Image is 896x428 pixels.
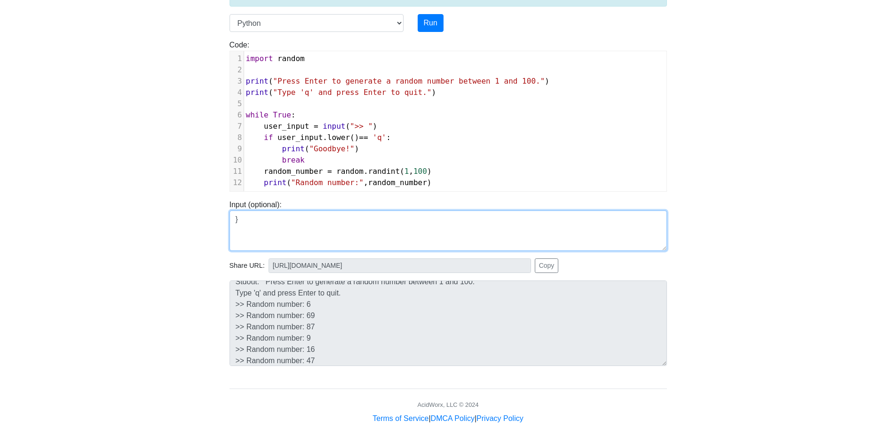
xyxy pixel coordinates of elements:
[246,110,269,119] span: while
[476,414,523,422] a: Privacy Policy
[413,167,427,176] span: 100
[246,54,273,63] span: import
[323,122,345,131] span: input
[404,167,409,176] span: 1
[230,132,244,143] div: 8
[273,77,545,86] span: "Press Enter to generate a random number between 1 and 100."
[264,133,273,142] span: if
[246,77,550,86] span: ( )
[246,77,269,86] span: print
[246,122,378,131] span: ( )
[230,87,244,98] div: 4
[222,199,674,251] div: Input (optional):
[230,261,265,271] span: Share URL:
[314,122,318,131] span: =
[373,413,523,424] div: | |
[230,109,244,121] div: 6
[373,133,386,142] span: 'q'
[350,122,373,131] span: ">> "
[230,143,244,155] div: 9
[327,133,350,142] span: lower
[246,88,436,97] span: ( )
[278,54,305,63] span: random
[368,178,427,187] span: random_number
[230,64,244,76] div: 2
[246,144,359,153] span: ( )
[230,166,244,177] div: 11
[327,167,332,176] span: =
[291,178,364,187] span: "Random number:"
[230,121,244,132] div: 7
[269,258,531,273] input: No share available yet
[336,167,364,176] span: random
[230,155,244,166] div: 10
[230,76,244,87] div: 3
[246,178,432,187] span: ( , )
[246,167,432,176] span: . ( , )
[359,133,368,142] span: ==
[222,39,674,192] div: Code:
[264,167,323,176] span: random_number
[431,414,475,422] a: DMCA Policy
[309,144,354,153] span: "Goodbye!"
[282,144,305,153] span: print
[417,400,478,409] div: AcidWorx, LLC © 2024
[418,14,444,32] button: Run
[535,258,559,273] button: Copy
[246,88,269,97] span: print
[282,156,305,164] span: break
[278,133,323,142] span: user_input
[246,110,296,119] span: :
[230,53,244,64] div: 1
[273,88,431,97] span: "Type 'q' and press Enter to quit."
[230,177,244,188] div: 12
[246,133,391,142] span: . () :
[264,178,286,187] span: print
[373,414,428,422] a: Terms of Service
[368,167,400,176] span: randint
[264,122,309,131] span: user_input
[273,110,291,119] span: True
[230,98,244,109] div: 5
